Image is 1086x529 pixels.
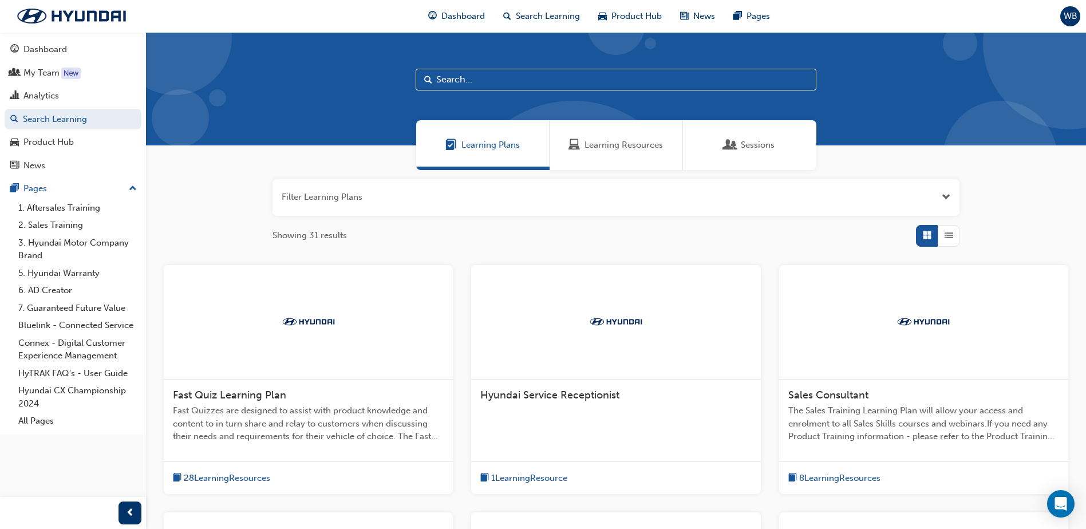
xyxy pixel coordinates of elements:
[598,9,607,23] span: car-icon
[788,389,868,401] span: Sales Consultant
[164,265,453,495] a: TrakFast Quiz Learning PlanFast Quizzes are designed to assist with product knowledge and content...
[725,139,736,152] span: Sessions
[419,5,494,28] a: guage-iconDashboard
[589,5,671,28] a: car-iconProduct Hub
[14,299,141,317] a: 7. Guaranteed Future Value
[23,43,67,56] div: Dashboard
[14,199,141,217] a: 1. Aftersales Training
[14,334,141,365] a: Connex - Digital Customer Experience Management
[471,265,760,495] a: TrakHyundai Service Receptionistbook-icon1LearningResource
[516,10,580,23] span: Search Learning
[14,412,141,430] a: All Pages
[14,282,141,299] a: 6. AD Creator
[23,89,59,102] div: Analytics
[14,317,141,334] a: Bluelink - Connected Service
[494,5,589,28] a: search-iconSearch Learning
[1060,6,1080,26] button: WB
[445,139,457,152] span: Learning Plans
[5,85,141,106] a: Analytics
[14,216,141,234] a: 2. Sales Training
[5,178,141,199] button: Pages
[23,136,74,149] div: Product Hub
[416,120,550,170] a: Learning PlansLearning Plans
[945,229,953,242] span: List
[741,139,775,152] span: Sessions
[23,66,60,80] div: My Team
[273,229,347,242] span: Showing 31 results
[126,506,135,520] span: prev-icon
[14,234,141,264] a: 3. Hyundai Motor Company Brand
[5,132,141,153] a: Product Hub
[428,9,437,23] span: guage-icon
[10,161,19,171] span: news-icon
[480,471,489,485] span: book-icon
[129,181,137,196] span: up-icon
[503,9,511,23] span: search-icon
[5,109,141,130] a: Search Learning
[5,37,141,178] button: DashboardMy TeamAnalyticsSearch LearningProduct HubNews
[23,159,45,172] div: News
[461,139,520,152] span: Learning Plans
[173,471,270,485] button: book-icon28LearningResources
[173,471,181,485] span: book-icon
[683,120,816,170] a: SessionsSessions
[1047,490,1075,518] div: Open Intercom Messenger
[788,471,797,485] span: book-icon
[568,139,580,152] span: Learning Resources
[680,9,689,23] span: news-icon
[6,4,137,28] img: Trak
[693,10,715,23] span: News
[10,184,19,194] span: pages-icon
[923,229,931,242] span: Grid
[747,10,770,23] span: Pages
[277,316,340,327] img: Trak
[14,264,141,282] a: 5. Hyundai Warranty
[779,265,1068,495] a: TrakSales ConsultantThe Sales Training Learning Plan will allow your access and enrolment to all ...
[611,10,662,23] span: Product Hub
[550,120,683,170] a: Learning ResourcesLearning Resources
[724,5,779,28] a: pages-iconPages
[416,69,816,90] input: Search...
[184,472,270,485] span: 28 Learning Resources
[5,155,141,176] a: News
[585,316,647,327] img: Trak
[480,471,567,485] button: book-icon1LearningResource
[585,139,663,152] span: Learning Resources
[173,404,444,443] span: Fast Quizzes are designed to assist with product knowledge and content to in turn share and relay...
[61,68,81,79] div: Tooltip anchor
[10,137,19,148] span: car-icon
[733,9,742,23] span: pages-icon
[424,73,432,86] span: Search
[892,316,955,327] img: Trak
[788,471,880,485] button: book-icon8LearningResources
[5,62,141,84] a: My Team
[23,182,47,195] div: Pages
[173,389,286,401] span: Fast Quiz Learning Plan
[441,10,485,23] span: Dashboard
[5,39,141,60] a: Dashboard
[1064,10,1077,23] span: WB
[10,115,18,125] span: search-icon
[14,365,141,382] a: HyTRAK FAQ's - User Guide
[671,5,724,28] a: news-iconNews
[14,382,141,412] a: Hyundai CX Championship 2024
[480,389,619,401] span: Hyundai Service Receptionist
[10,68,19,78] span: people-icon
[788,404,1059,443] span: The Sales Training Learning Plan will allow your access and enrolment to all Sales Skills courses...
[942,191,950,204] button: Open the filter
[799,472,880,485] span: 8 Learning Resources
[10,91,19,101] span: chart-icon
[10,45,19,55] span: guage-icon
[491,472,567,485] span: 1 Learning Resource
